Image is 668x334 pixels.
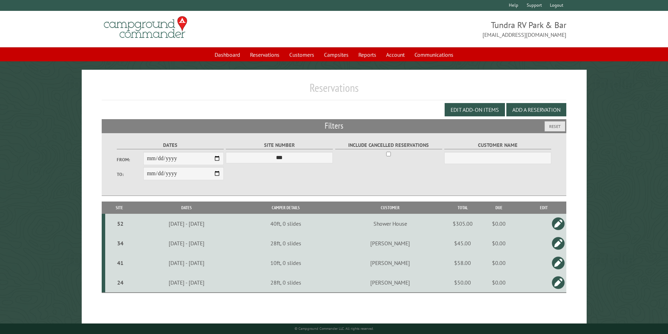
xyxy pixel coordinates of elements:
td: $50.00 [448,273,477,293]
label: Include Cancelled Reservations [335,141,442,149]
div: [DATE] - [DATE] [135,220,238,227]
td: [PERSON_NAME] [332,233,448,253]
th: Site [105,202,134,214]
th: Dates [134,202,239,214]
div: 24 [108,279,133,286]
label: Dates [117,141,224,149]
label: From: [117,156,143,163]
td: 10ft, 0 slides [239,253,332,273]
td: [PERSON_NAME] [332,253,448,273]
td: $0.00 [477,214,521,233]
h2: Filters [102,119,567,132]
td: $0.00 [477,253,521,273]
td: Shower House [332,214,448,233]
td: $305.00 [448,214,477,233]
label: Customer Name [444,141,551,149]
td: 28ft, 0 slides [239,233,332,253]
th: Camper Details [239,202,332,214]
td: $45.00 [448,233,477,253]
th: Total [448,202,477,214]
a: Reports [354,48,380,61]
td: [PERSON_NAME] [332,273,448,293]
div: [DATE] - [DATE] [135,279,238,286]
div: 52 [108,220,133,227]
div: [DATE] - [DATE] [135,259,238,266]
th: Due [477,202,521,214]
span: Tundra RV Park & Bar [EMAIL_ADDRESS][DOMAIN_NAME] [334,19,567,39]
td: $0.00 [477,273,521,293]
td: 40ft, 0 slides [239,214,332,233]
a: Customers [285,48,318,61]
div: [DATE] - [DATE] [135,240,238,247]
td: $0.00 [477,233,521,253]
a: Campsites [320,48,353,61]
div: 41 [108,259,133,266]
th: Customer [332,202,448,214]
label: Site Number [226,141,333,149]
a: Communications [410,48,458,61]
img: Campground Commander [102,14,189,41]
label: To: [117,171,143,178]
a: Dashboard [210,48,244,61]
small: © Campground Commander LLC. All rights reserved. [295,326,374,331]
h1: Reservations [102,81,567,100]
div: 34 [108,240,133,247]
button: Add a Reservation [506,103,566,116]
a: Reservations [246,48,284,61]
td: $58.00 [448,253,477,273]
a: Account [382,48,409,61]
button: Reset [545,121,565,131]
th: Edit [521,202,566,214]
td: 28ft, 0 slides [239,273,332,293]
button: Edit Add-on Items [445,103,505,116]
